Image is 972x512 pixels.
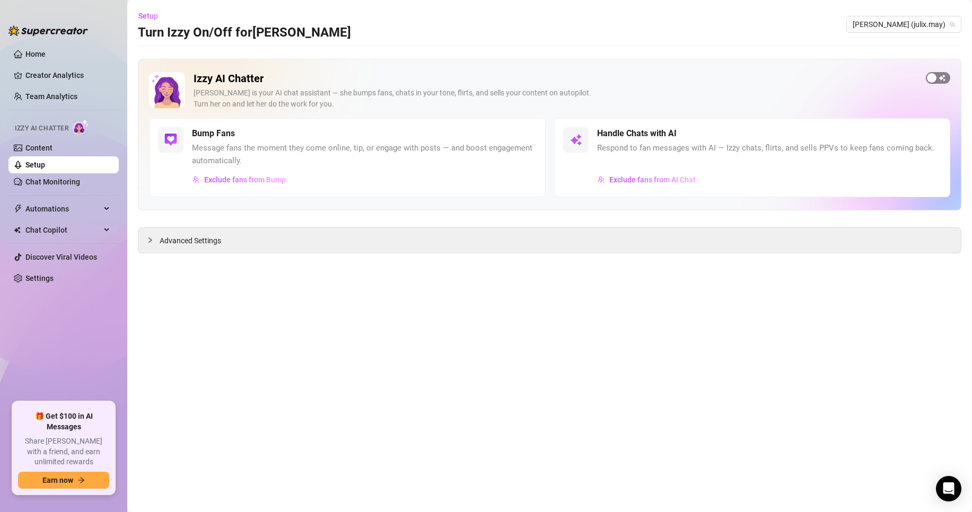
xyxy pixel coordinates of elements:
[18,411,109,432] span: 🎁 Get $100 in AI Messages
[25,222,101,239] span: Chat Copilot
[25,144,52,152] a: Content
[15,123,68,134] span: Izzy AI Chatter
[149,72,185,108] img: Izzy AI Chatter
[597,127,677,140] h5: Handle Chats with AI
[147,237,153,243] span: collapsed
[598,176,605,183] img: svg%3e
[14,205,22,213] span: thunderbolt
[597,171,696,188] button: Exclude fans from AI Chat
[609,175,696,184] span: Exclude fans from AI Chat
[25,253,97,261] a: Discover Viral Videos
[164,134,177,146] img: svg%3e
[597,142,934,155] span: Respond to fan messages with AI — Izzy chats, flirts, and sells PPVs to keep fans coming back.
[138,24,351,41] h3: Turn Izzy On/Off for [PERSON_NAME]
[25,200,101,217] span: Automations
[192,142,537,167] span: Message fans the moment they come online, tip, or engage with posts — and boost engagement automa...
[853,16,955,32] span: Julia (julix.may)
[194,87,917,110] div: [PERSON_NAME] is your AI chat assistant — she bumps fans, chats in your tone, flirts, and sells y...
[18,472,109,489] button: Earn nowarrow-right
[192,127,235,140] h5: Bump Fans
[25,178,80,186] a: Chat Monitoring
[18,436,109,467] span: Share [PERSON_NAME] with a friend, and earn unlimited rewards
[192,171,286,188] button: Exclude fans from Bump
[192,176,200,183] img: svg%3e
[160,235,221,246] span: Advanced Settings
[138,7,167,24] button: Setup
[42,476,73,484] span: Earn now
[138,12,158,20] span: Setup
[570,134,582,146] img: svg%3e
[25,92,77,101] a: Team Analytics
[25,274,54,283] a: Settings
[73,119,89,135] img: AI Chatter
[25,50,46,58] a: Home
[949,21,956,28] span: team
[936,476,961,501] div: Open Intercom Messenger
[14,226,21,234] img: Chat Copilot
[204,175,286,184] span: Exclude fans from Bump
[8,25,88,36] img: logo-BBDzfeDw.svg
[25,67,110,84] a: Creator Analytics
[147,234,160,246] div: collapsed
[194,72,917,85] h2: Izzy AI Chatter
[25,161,45,169] a: Setup
[77,476,85,484] span: arrow-right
